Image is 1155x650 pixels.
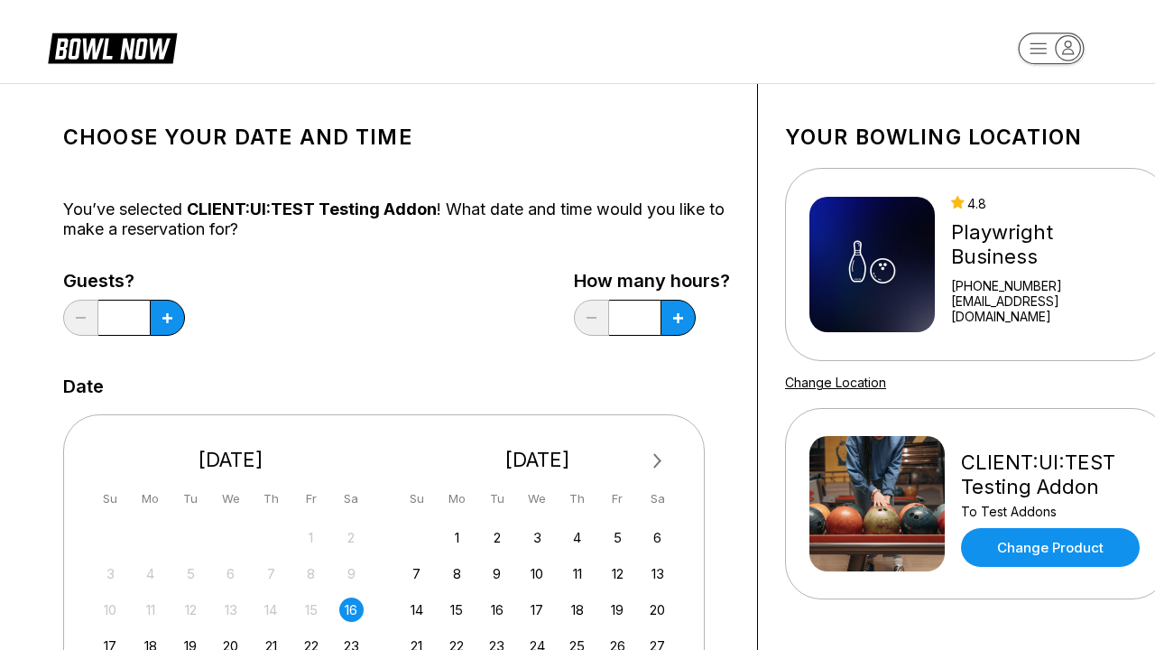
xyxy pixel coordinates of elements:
[404,598,429,622] div: Choose Sunday, September 14th, 2025
[645,487,670,511] div: Sa
[565,525,589,550] div: Choose Thursday, September 4th, 2025
[961,450,1144,499] div: CLIENT:UI:TEST Testing Addon
[445,562,469,586] div: Choose Monday, September 8th, 2025
[605,525,630,550] div: Choose Friday, September 5th, 2025
[299,487,323,511] div: Fr
[809,436,945,571] img: CLIENT:UI:TEST Testing Addon
[179,598,203,622] div: Not available Tuesday, August 12th, 2025
[339,562,364,586] div: Not available Saturday, August 9th, 2025
[961,504,1144,519] div: To Test Addons
[138,487,162,511] div: Mo
[179,562,203,586] div: Not available Tuesday, August 5th, 2025
[485,598,509,622] div: Choose Tuesday, September 16th, 2025
[565,487,589,511] div: Th
[809,197,935,332] img: Playwright Business
[525,525,550,550] div: Choose Wednesday, September 3rd, 2025
[485,487,509,511] div: Tu
[574,271,730,291] label: How many hours?
[605,598,630,622] div: Choose Friday, September 19th, 2025
[98,598,123,622] div: Not available Sunday, August 10th, 2025
[63,376,104,396] label: Date
[259,487,283,511] div: Th
[339,598,364,622] div: Choose Saturday, August 16th, 2025
[525,487,550,511] div: We
[138,598,162,622] div: Not available Monday, August 11th, 2025
[187,200,437,218] span: CLIENT:UI:TEST Testing Addon
[645,598,670,622] div: Choose Saturday, September 20th, 2025
[218,562,243,586] div: Not available Wednesday, August 6th, 2025
[299,525,323,550] div: Not available Friday, August 1st, 2025
[299,598,323,622] div: Not available Friday, August 15th, 2025
[98,562,123,586] div: Not available Sunday, August 3rd, 2025
[98,487,123,511] div: Su
[605,487,630,511] div: Fr
[339,487,364,511] div: Sa
[63,200,730,239] div: You’ve selected ! What date and time would you like to make a reservation for?
[525,562,550,586] div: Choose Wednesday, September 10th, 2025
[445,525,469,550] div: Choose Monday, September 1st, 2025
[643,447,672,476] button: Next Month
[565,598,589,622] div: Choose Thursday, September 18th, 2025
[91,448,371,472] div: [DATE]
[398,448,678,472] div: [DATE]
[404,487,429,511] div: Su
[63,125,730,150] h1: Choose your Date and time
[485,525,509,550] div: Choose Tuesday, September 2nd, 2025
[63,271,185,291] label: Guests?
[951,293,1144,324] a: [EMAIL_ADDRESS][DOMAIN_NAME]
[951,196,1144,211] div: 4.8
[138,562,162,586] div: Not available Monday, August 4th, 2025
[785,375,886,390] a: Change Location
[179,487,203,511] div: Tu
[645,562,670,586] div: Choose Saturday, September 13th, 2025
[299,562,323,586] div: Not available Friday, August 8th, 2025
[218,598,243,622] div: Not available Wednesday, August 13th, 2025
[259,598,283,622] div: Not available Thursday, August 14th, 2025
[259,562,283,586] div: Not available Thursday, August 7th, 2025
[961,528,1140,567] a: Change Product
[485,562,509,586] div: Choose Tuesday, September 9th, 2025
[565,562,589,586] div: Choose Thursday, September 11th, 2025
[951,220,1144,269] div: Playwright Business
[951,278,1144,293] div: [PHONE_NUMBER]
[645,525,670,550] div: Choose Saturday, September 6th, 2025
[218,487,243,511] div: We
[445,598,469,622] div: Choose Monday, September 15th, 2025
[339,525,364,550] div: Not available Saturday, August 2nd, 2025
[605,562,630,586] div: Choose Friday, September 12th, 2025
[445,487,469,511] div: Mo
[525,598,550,622] div: Choose Wednesday, September 17th, 2025
[404,562,429,586] div: Choose Sunday, September 7th, 2025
